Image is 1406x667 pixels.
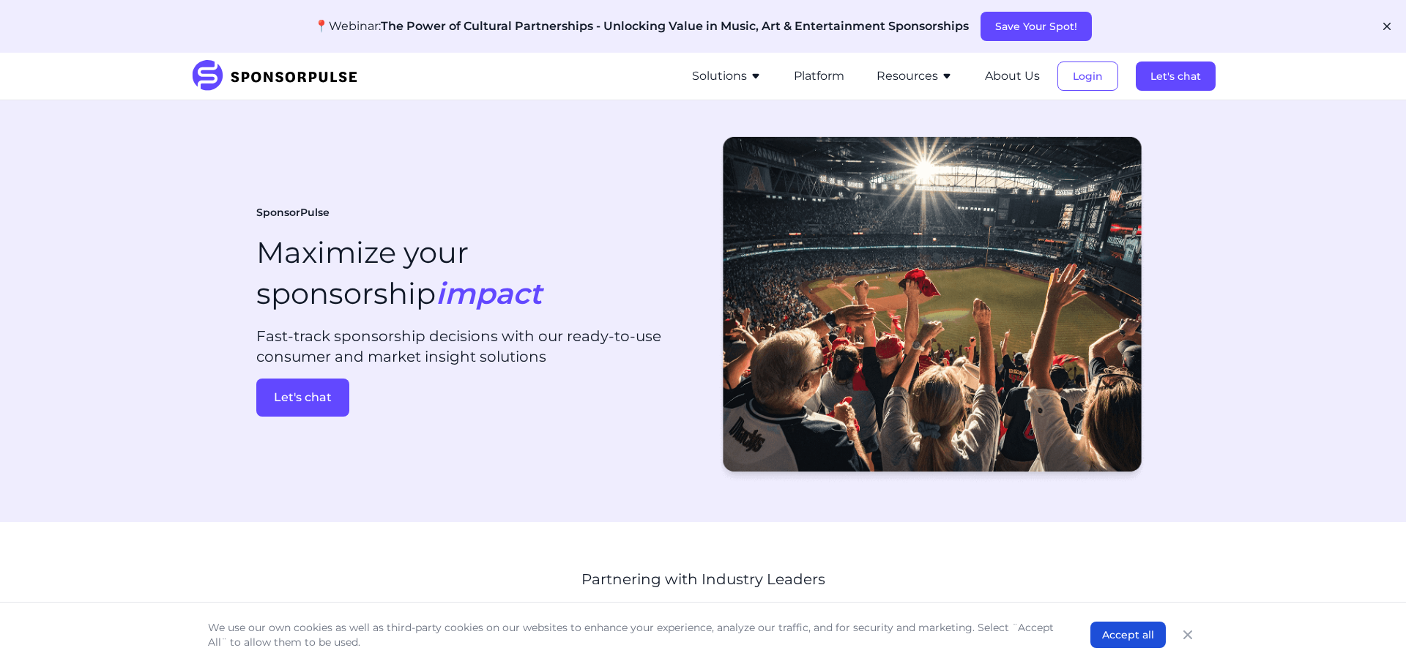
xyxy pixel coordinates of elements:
span: SponsorPulse [256,206,330,220]
p: 📍Webinar: [314,18,969,35]
img: SponsorPulse [190,60,368,92]
button: Platform [794,67,844,85]
button: Accept all [1090,622,1166,648]
span: The Power of Cultural Partnerships - Unlocking Value in Music, Art & Entertainment Sponsorships [381,19,969,33]
a: About Us [985,70,1040,83]
button: Let's chat [1136,62,1216,91]
button: Save Your Spot! [981,12,1092,41]
p: We use our own cookies as well as third-party cookies on our websites to enhance your experience,... [208,620,1061,649]
a: Save Your Spot! [981,20,1092,33]
a: Platform [794,70,844,83]
a: Let's chat [256,379,691,417]
button: Solutions [692,67,762,85]
a: Let's chat [1136,70,1216,83]
button: Let's chat [256,379,349,417]
p: Partnering with Industry Leaders [368,569,1038,589]
button: Login [1057,62,1118,91]
button: About Us [985,67,1040,85]
button: Close [1178,625,1198,645]
i: impact [436,275,542,311]
a: Login [1057,70,1118,83]
iframe: Chat Widget [1333,597,1406,667]
h1: Maximize your sponsorship [256,232,542,314]
p: Fast-track sponsorship decisions with our ready-to-use consumer and market insight solutions [256,326,691,367]
button: Resources [877,67,953,85]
